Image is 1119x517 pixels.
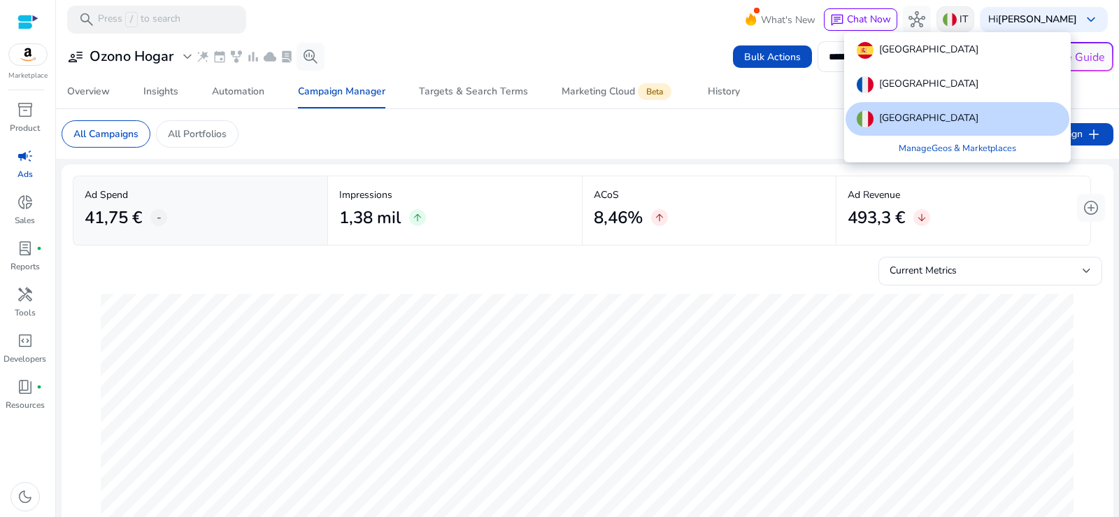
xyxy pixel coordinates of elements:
p: [GEOGRAPHIC_DATA] [879,111,978,127]
p: [GEOGRAPHIC_DATA] [879,76,978,93]
p: [GEOGRAPHIC_DATA] [879,42,978,59]
img: fr.svg [857,76,874,93]
a: ManageGeos & Marketplaces [888,136,1027,161]
img: it.svg [857,111,874,127]
img: es.svg [857,42,874,59]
